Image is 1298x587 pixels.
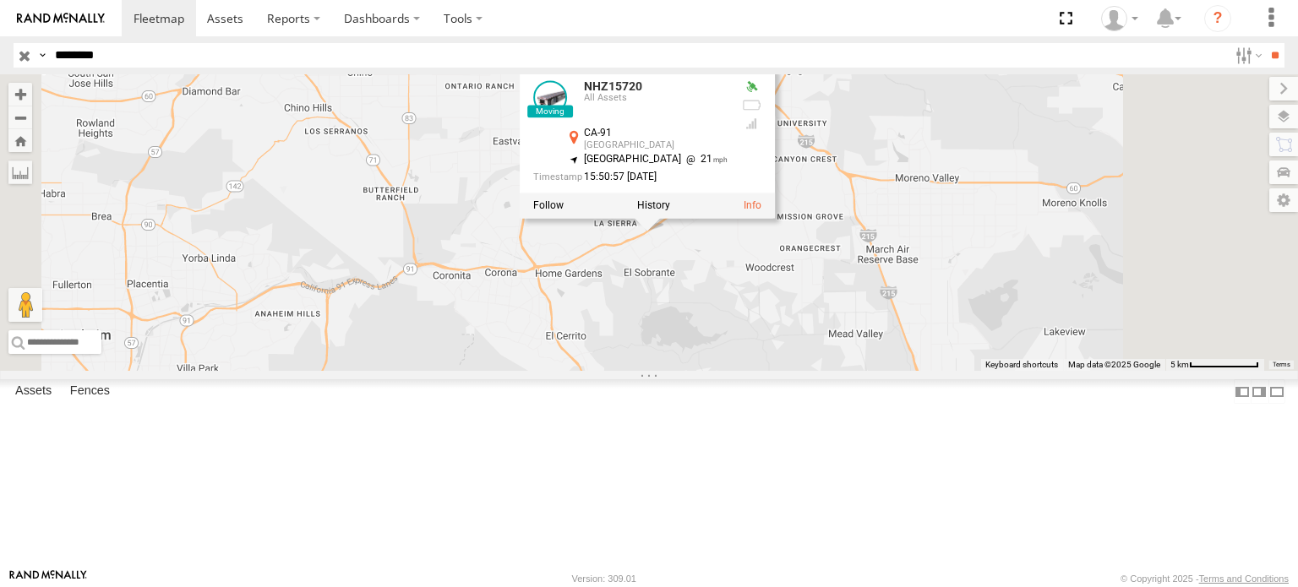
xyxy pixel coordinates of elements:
[62,380,118,404] label: Fences
[1273,361,1290,368] a: Terms (opens in new tab)
[741,99,761,112] div: No battery health information received from this device.
[1204,5,1231,32] i: ?
[584,140,728,150] div: [GEOGRAPHIC_DATA]
[584,79,642,93] a: NHZ15720
[8,160,32,184] label: Measure
[533,200,564,212] label: Realtime tracking of Asset
[8,129,32,152] button: Zoom Home
[1165,359,1264,371] button: Map Scale: 5 km per 79 pixels
[8,83,32,106] button: Zoom in
[584,93,728,103] div: All Assets
[35,43,49,68] label: Search Query
[533,80,567,114] a: View Asset Details
[637,200,670,212] label: View Asset History
[1234,379,1251,404] label: Dock Summary Table to the Left
[681,153,728,165] span: 21
[8,288,42,322] button: Drag Pegman onto the map to open Street View
[1269,188,1298,212] label: Map Settings
[584,128,728,139] div: CA-91
[744,200,761,212] a: View Asset Details
[572,573,636,584] div: Version: 309.01
[1068,360,1160,369] span: Map data ©2025 Google
[584,153,681,165] span: [GEOGRAPHIC_DATA]
[17,13,105,24] img: rand-logo.svg
[1170,360,1189,369] span: 5 km
[985,359,1058,371] button: Keyboard shortcuts
[1095,6,1144,31] div: Zulema McIntosch
[1199,573,1289,584] a: Terms and Conditions
[8,106,32,129] button: Zoom out
[1251,379,1268,404] label: Dock Summary Table to the Right
[1229,43,1265,68] label: Search Filter Options
[1268,379,1285,404] label: Hide Summary Table
[533,171,728,182] div: Date/time of location update
[741,80,761,94] div: Valid GPS Fix
[7,380,60,404] label: Assets
[741,117,761,130] div: Last Event GSM Signal Strength
[9,570,87,587] a: Visit our Website
[1121,573,1289,584] div: © Copyright 2025 -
